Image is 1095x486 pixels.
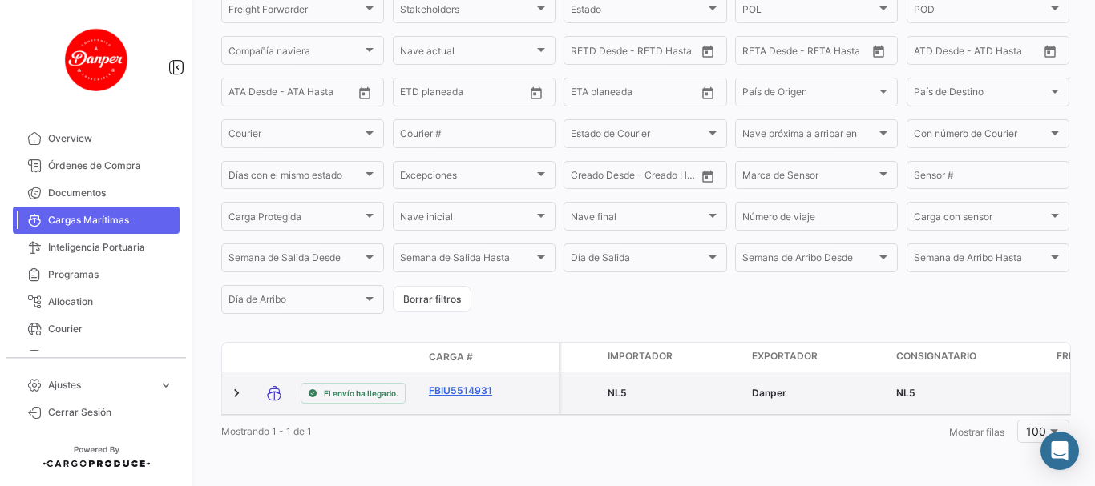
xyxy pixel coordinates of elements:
span: Danper [752,387,786,399]
div: Abrir Intercom Messenger [1040,432,1079,470]
span: Nave inicial [400,214,534,225]
span: Sensores [48,349,173,363]
span: Ajustes [48,378,152,392]
button: Open calendar [696,164,720,188]
span: Documentos [48,186,173,200]
input: Desde [571,89,600,100]
span: Freight Forwarder [228,6,362,18]
span: 100 [1026,424,1046,438]
button: Open calendar [696,39,720,63]
input: Desde [571,47,600,58]
span: Carga # [429,350,473,364]
span: Con número de Courier [914,131,1048,142]
a: Documentos [13,179,180,207]
span: Exportador [752,349,818,363]
input: Hasta [611,47,670,58]
span: Nave actual [400,47,534,58]
datatable-header-cell: Carga # [422,343,519,371]
span: NL5 [608,387,627,399]
span: Importador [608,349,673,363]
span: Semana de Salida Hasta [400,255,534,266]
input: ATA Desde [228,89,277,100]
datatable-header-cell: Carga Protegida [561,343,601,372]
button: Open calendar [867,39,891,63]
span: Día de Arribo [228,296,362,307]
span: expand_more [159,378,173,392]
span: Días con el mismo estado [228,172,362,183]
button: Borrar filtros [393,286,471,312]
datatable-header-cell: Importador [601,343,745,372]
a: Sensores [13,343,180,370]
input: ATD Desde [914,47,964,58]
a: FBIU5514931 [429,384,512,398]
datatable-header-cell: Estado de Envio [294,351,422,363]
button: Open calendar [1038,39,1062,63]
span: Programas [48,267,173,282]
input: Hasta [782,47,842,58]
span: Courier [228,131,362,142]
input: Desde [742,47,771,58]
a: Courier [13,315,180,343]
span: Cargas Marítimas [48,213,173,227]
a: Programas [13,261,180,288]
span: Carga Protegida [228,214,362,225]
datatable-header-cell: Consignatario [890,343,1050,372]
span: Allocation [48,295,173,309]
span: Nave final [571,214,705,225]
datatable-header-cell: Modo de Transporte [254,351,294,363]
span: Courier [48,322,173,336]
input: ATA Hasta [289,89,348,100]
span: Inteligencia Portuaria [48,240,173,255]
span: Stakeholders [400,6,534,18]
span: País de Origen [742,89,876,100]
a: Órdenes de Compra [13,152,180,179]
datatable-header-cell: Póliza [519,351,559,363]
span: Mostrar filas [949,426,1004,438]
input: Hasta [440,89,499,100]
span: País de Destino [914,89,1048,100]
span: Consignatario [896,349,976,363]
span: Estado de Courier [571,131,705,142]
img: danper-logo.png [56,19,136,99]
a: Cargas Marítimas [13,207,180,234]
span: NL5 [896,387,915,399]
button: Open calendar [524,81,548,105]
span: Órdenes de Compra [48,159,173,173]
span: Carga con sensor [914,214,1048,225]
span: Día de Salida [571,255,705,266]
button: Open calendar [353,81,377,105]
span: Semana de Salida Desde [228,255,362,266]
span: Cerrar Sesión [48,405,173,420]
span: POL [742,6,876,18]
input: ATD Hasta [976,47,1035,58]
input: Hasta [611,89,670,100]
input: Desde [400,89,429,100]
span: Compañía naviera [228,47,362,58]
span: Mostrando 1 - 1 de 1 [221,425,312,437]
a: Inteligencia Portuaria [13,234,180,261]
span: Marca de Sensor [742,172,876,183]
datatable-header-cell: Exportador [745,343,890,372]
span: Estado [571,6,705,18]
span: Excepciones [400,172,534,183]
input: Creado Desde [571,172,625,183]
span: El envío ha llegado. [324,387,398,400]
span: Semana de Arribo Hasta [914,255,1048,266]
span: Semana de Arribo Desde [742,255,876,266]
span: Nave próxima a arribar en [742,131,876,142]
a: Overview [13,125,180,152]
a: Expand/Collapse Row [228,385,244,401]
span: Overview [48,131,173,146]
span: POD [914,6,1048,18]
button: Open calendar [696,81,720,105]
a: Allocation [13,288,180,315]
input: Creado Hasta [636,172,696,183]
